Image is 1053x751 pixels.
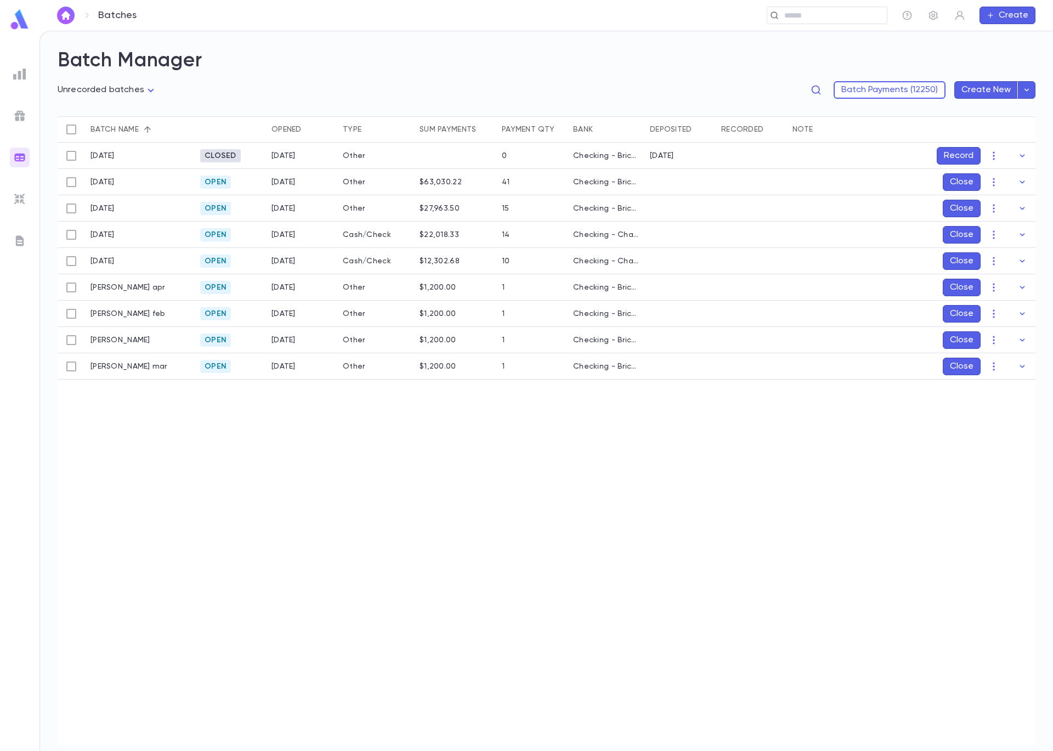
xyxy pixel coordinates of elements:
[85,116,195,143] div: Batch name
[58,49,1035,73] h2: Batch Manager
[200,257,231,266] span: Open
[271,151,296,160] div: 3/20/2025
[90,257,115,266] p: [DATE]
[343,116,361,143] div: Type
[943,305,981,323] button: Close
[200,362,231,371] span: Open
[13,193,26,206] img: imports_grey.530a8a0e642e233f2baf0ef88e8c9fcb.svg
[943,200,981,217] button: Close
[90,116,139,143] div: Batch name
[980,7,1035,24] button: Create
[721,116,763,143] div: Recorded
[271,257,296,266] div: 8/4/2025
[420,116,476,143] div: Sum payments
[271,336,296,345] div: 5/15/2025
[644,116,716,143] div: Deposited
[420,178,462,187] div: $63,030.22
[337,353,414,380] div: Other
[502,178,510,187] div: 41
[337,327,414,353] div: Other
[943,226,981,244] button: Close
[337,222,414,248] div: Cash/Check
[502,151,507,160] div: 0
[200,178,231,187] span: Open
[271,283,296,292] div: 5/15/2025
[337,143,414,169] div: Other
[943,252,981,270] button: Close
[573,116,593,143] div: Bank
[573,204,639,213] div: Checking - Brickyard Tuition/Payroll
[573,336,639,345] div: Checking - Brickyard Tuition/Payroll
[943,173,981,191] button: Close
[337,195,414,222] div: Other
[271,362,296,371] div: 5/15/2025
[716,116,787,143] div: Recorded
[573,151,639,160] div: Checking - Brickyard Tuition/Payroll
[90,151,115,160] p: [DATE]
[90,178,115,187] p: [DATE]
[937,147,981,165] button: Record
[420,204,460,213] div: $27,963.50
[420,362,456,371] div: $1,200.00
[200,230,231,239] span: Open
[337,274,414,301] div: Other
[573,257,639,266] div: Checking - Chase General
[502,230,510,239] div: 14
[271,116,302,143] div: Opened
[13,109,26,122] img: campaigns_grey.99e729a5f7ee94e3726e6486bddda8f1.svg
[420,309,456,318] div: $1,200.00
[13,234,26,247] img: letters_grey.7941b92b52307dd3b8a917253454ce1c.svg
[943,358,981,375] button: Close
[568,116,644,143] div: Bank
[502,204,509,213] div: 15
[59,11,72,20] img: home_white.a664292cf8c1dea59945f0da9f25487c.svg
[573,283,639,292] div: Checking - Brickyard Tuition/Payroll
[139,121,156,138] button: Sort
[502,116,554,143] div: Payment qty
[200,309,231,318] span: Open
[271,230,296,239] div: 8/4/2025
[200,204,231,213] span: Open
[420,230,459,239] div: $22,018.33
[496,116,568,143] div: Payment qty
[13,151,26,164] img: batches_gradient.0a22e14384a92aa4cd678275c0c39cc4.svg
[502,257,510,266] div: 10
[200,336,231,345] span: Open
[420,283,456,292] div: $1,200.00
[573,178,639,187] div: Checking - Brickyard Tuition/Payroll
[502,283,505,292] div: 1
[420,257,460,266] div: $12,302.68
[337,169,414,195] div: Other
[650,151,674,160] div: 3/15/2025
[502,309,505,318] div: 1
[271,204,296,213] div: 6/5/2025
[9,9,31,30] img: logo
[90,362,167,371] p: [PERSON_NAME] mar
[337,301,414,327] div: Other
[58,86,144,94] span: Unrecorded batches
[337,116,414,143] div: Type
[98,9,137,21] p: Batches
[943,331,981,349] button: Close
[271,178,296,187] div: 5/19/2025
[337,248,414,274] div: Cash/Check
[90,204,115,213] p: [DATE]
[90,230,115,239] p: [DATE]
[650,116,692,143] div: Deposited
[573,230,639,239] div: Checking - Chase General
[502,336,505,345] div: 1
[954,81,1018,99] button: Create New
[200,283,231,292] span: Open
[787,116,897,143] div: Note
[943,279,981,296] button: Close
[573,309,639,318] div: Checking - Brickyard Tuition/Payroll
[90,283,165,292] p: [PERSON_NAME] apr
[834,81,946,99] button: Batch Payments (12250)
[13,67,26,81] img: reports_grey.c525e4749d1bce6a11f5fe2a8de1b229.svg
[58,82,157,99] div: Unrecorded batches
[90,336,150,345] p: [PERSON_NAME]
[792,116,813,143] div: Note
[271,309,296,318] div: 5/15/2025
[266,116,337,143] div: Opened
[502,362,505,371] div: 1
